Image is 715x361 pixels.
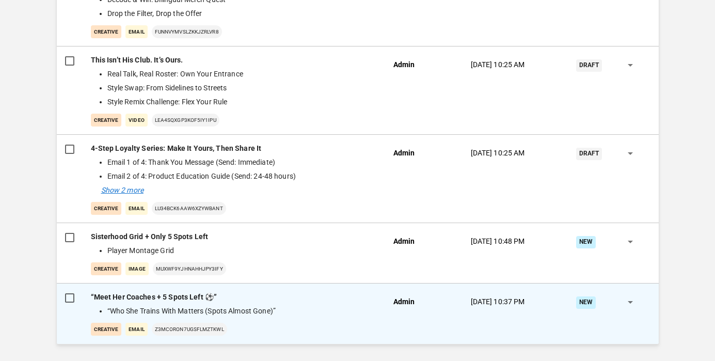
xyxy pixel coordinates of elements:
p: Image [125,262,148,275]
p: creative [91,202,122,215]
p: Email [125,202,147,215]
p: Show 2 more [101,185,144,196]
div: New [576,296,596,308]
p: [DATE] 10:37 PM [471,296,525,307]
li: Style Swap: From Sidelines to Streets [107,83,373,93]
p: Video [125,114,147,127]
p: Sisterhood Grid + Only 5 Spots Left [91,231,377,242]
p: [DATE] 10:25 AM [471,59,525,70]
p: z3MCoRon7UGsFLMzTkwL [152,323,227,336]
p: creative [91,323,122,336]
div: Draft [576,59,602,71]
p: This Isn’t His Club. It’s Ours. [91,55,377,66]
p: Admin [393,59,415,70]
p: creative [91,25,122,38]
p: MuXwf9YjhnahhjPy3Ify [153,262,226,275]
p: Email [125,25,147,38]
p: LU34bck6aaW6xzyWBant [152,202,226,215]
li: Email 2 of 4: Product Education Guide (Send: 24-48 hours) [107,171,373,182]
li: Drop the Filter, Drop the Offer [107,8,373,19]
div: New [576,236,596,248]
li: Style Remix Challenge: Flex Your Rule [107,97,373,107]
p: LEa4sqxgP3kof5Iy1Ipu [152,114,219,127]
p: Admin [393,148,415,159]
p: creative [91,114,122,127]
p: [DATE] 10:48 PM [471,236,525,247]
li: “Who She Trains With Matters (Spots Almost Gone)” [107,306,373,317]
p: creative [91,262,122,275]
li: Real Talk, Real Roster: Own Your Entrance [107,69,373,80]
p: “Meet Her Coaches + 5 Spots Left ⚽” [91,292,377,303]
p: 4-Step Loyalty Series: Make It Yours, Then Share It [91,143,377,154]
p: FUNnVYmVSLZKkJzRlVR8 [152,25,222,38]
p: Admin [393,236,415,247]
div: Draft [576,148,602,160]
p: Email [125,323,147,336]
p: [DATE] 10:25 AM [471,148,525,159]
li: Email 1 of 4: Thank You Message (Send: Immediate) [107,157,373,168]
li: Player Montage Grid [107,245,373,256]
p: Admin [393,296,415,307]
